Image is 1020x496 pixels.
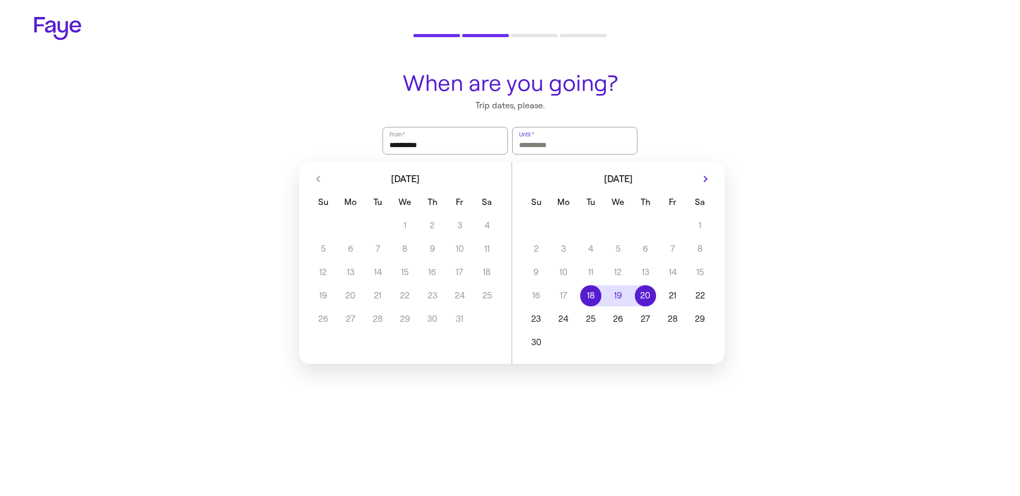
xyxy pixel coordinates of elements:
span: [DATE] [391,174,420,184]
span: Thursday [633,192,658,213]
span: Monday [338,192,363,213]
span: Wednesday [393,192,418,213]
span: Monday [551,192,576,213]
span: Saturday [474,192,499,213]
button: 22 [686,285,713,306]
button: 21 [659,285,686,306]
button: 28 [659,309,686,330]
button: 20 [632,285,659,306]
button: 25 [577,309,604,330]
button: 30 [523,332,550,353]
label: Until [518,129,535,140]
p: Trip dates, please. [376,100,644,112]
button: 18 [577,285,604,306]
button: 27 [632,309,659,330]
span: Thursday [420,192,445,213]
span: Sunday [524,192,549,213]
span: Wednesday [606,192,631,213]
span: Tuesday [578,192,603,213]
span: Friday [447,192,472,213]
button: 23 [523,309,550,330]
span: [DATE] [604,174,633,184]
button: 24 [550,309,577,330]
span: Tuesday [365,192,390,213]
label: From [388,129,406,140]
button: Next month [697,170,714,187]
span: Sunday [311,192,336,213]
h1: When are you going? [376,71,644,96]
button: 26 [605,309,632,330]
button: 19 [605,285,632,306]
button: 29 [686,309,713,330]
span: Friday [660,192,685,213]
span: Saturday [687,192,712,213]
